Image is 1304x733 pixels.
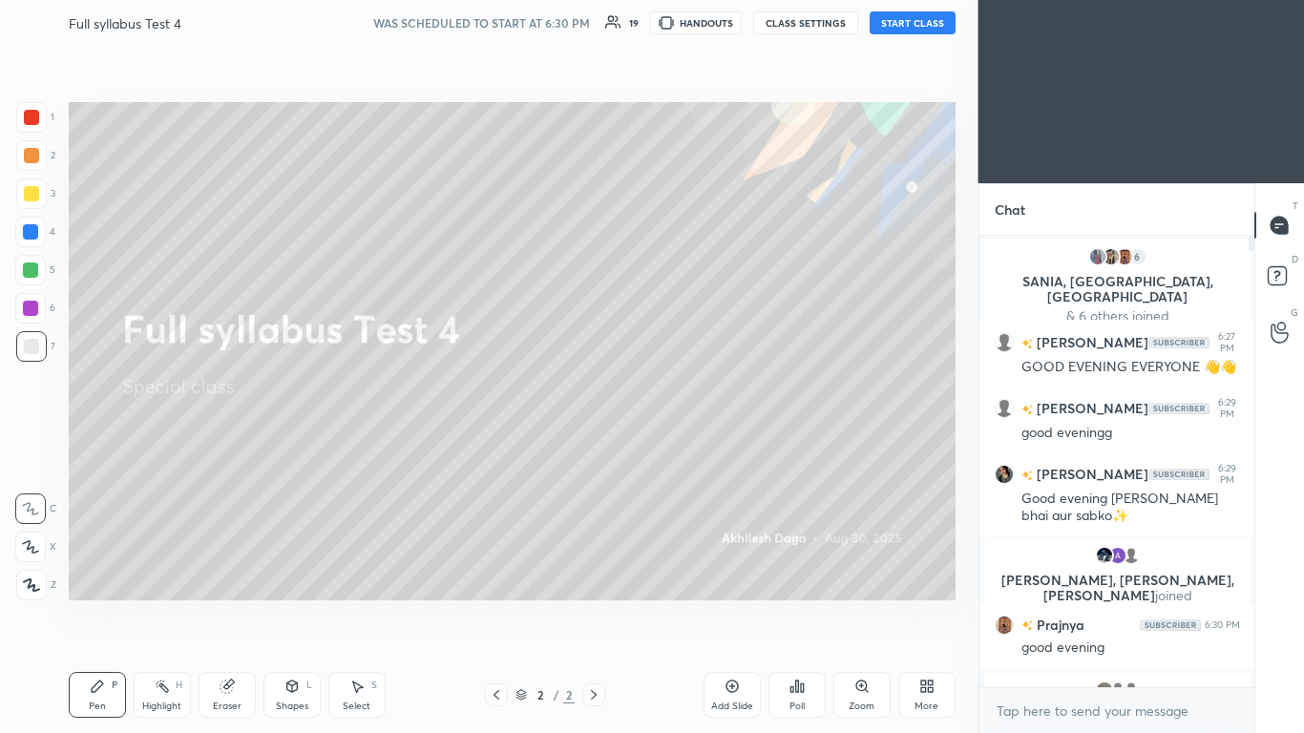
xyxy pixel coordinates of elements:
div: 6 [15,293,55,324]
div: Pen [89,702,106,711]
div: good evening [1021,639,1240,658]
button: CLASS SETTINGS [753,11,858,34]
img: no-rating-badge.077c3623.svg [1021,620,1033,631]
img: no-rating-badge.077c3623.svg [1021,339,1033,349]
img: default.png [1107,681,1126,700]
img: Yh7BfnbMxzoAAAAASUVORK5CYII= [1148,469,1209,480]
p: Chat [979,184,1041,235]
img: default.png [995,333,1014,352]
span: joined [1154,586,1191,604]
div: 6 [1127,247,1146,266]
img: Yh7BfnbMxzoAAAAASUVORK5CYII= [1148,403,1209,414]
div: Highlight [142,702,181,711]
div: 5 [15,255,55,285]
p: SANIA, [GEOGRAPHIC_DATA], [GEOGRAPHIC_DATA] [996,274,1239,304]
div: Select [343,702,370,711]
img: b4e80d3b350e4f68870e99aea67d587a.jpg [1094,546,1113,565]
h6: [PERSON_NAME] [1033,399,1148,419]
img: default.png [1121,681,1140,700]
div: 19 [629,18,639,28]
p: T [1293,199,1298,213]
div: 2 [563,686,575,703]
p: D [1292,252,1298,266]
div: 3 [16,178,55,209]
div: 1 [16,102,54,133]
p: G [1291,305,1298,320]
h6: Prajnya [1033,615,1084,635]
button: START CLASS [870,11,956,34]
div: grid [979,236,1255,687]
div: C [15,493,56,524]
div: GOOD EVENING EVERYONE 👋👋 [1021,358,1240,377]
img: default.png [995,399,1014,418]
div: 2 [531,689,550,701]
div: Eraser [213,702,242,711]
img: 6c278cc3398b45f9857c10166e3479a4.jpg [1101,247,1120,266]
img: 274992432e6444a79fbcdd6254afe0a9.jpg [1094,681,1113,700]
div: More [915,702,938,711]
img: 16e55d2b582a4eaaad364f64809fc231.jpg [1114,247,1133,266]
div: Zoom [849,702,874,711]
p: & 6 others joined [996,308,1239,324]
div: 6:29 PM [1213,463,1240,486]
div: Shapes [276,702,308,711]
img: 16e55d2b582a4eaaad364f64809fc231.jpg [995,616,1014,635]
img: 3 [1107,546,1126,565]
button: HANDOUTS [650,11,742,34]
div: Add Slide [711,702,753,711]
div: 6:29 PM [1213,397,1240,420]
h5: WAS SCHEDULED TO START AT 6:30 PM [373,14,590,31]
div: Z [16,570,56,600]
img: no-rating-badge.077c3623.svg [1021,471,1033,481]
img: 2c061c1c013342adab746ffb370bfcbf.jpg [1087,247,1106,266]
img: Yh7BfnbMxzoAAAAASUVORK5CYII= [1140,619,1201,631]
h4: Full syllabus Test 4 [69,14,181,32]
div: good eveningg [1021,424,1240,443]
div: 2 [16,140,55,171]
img: default.png [1121,546,1140,565]
div: Good evening [PERSON_NAME] bhai aur sabko✨ [1021,490,1240,526]
img: no-rating-badge.077c3623.svg [1021,405,1033,415]
div: 7 [16,331,55,362]
p: [PERSON_NAME], [PERSON_NAME], [PERSON_NAME] [996,573,1239,603]
div: X [15,532,56,562]
h6: [PERSON_NAME] [1033,333,1148,353]
div: / [554,689,559,701]
div: 6:27 PM [1213,331,1240,354]
div: S [371,681,377,690]
h6: [PERSON_NAME] [1033,465,1148,485]
div: H [176,681,182,690]
img: 4cd052ade1074809804995f6d4cb3b8d.jpg [995,465,1014,484]
div: P [112,681,117,690]
div: Poll [789,702,805,711]
div: L [306,681,312,690]
div: 4 [15,217,55,247]
div: 6:30 PM [1205,619,1240,631]
img: Yh7BfnbMxzoAAAAASUVORK5CYII= [1148,337,1209,348]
